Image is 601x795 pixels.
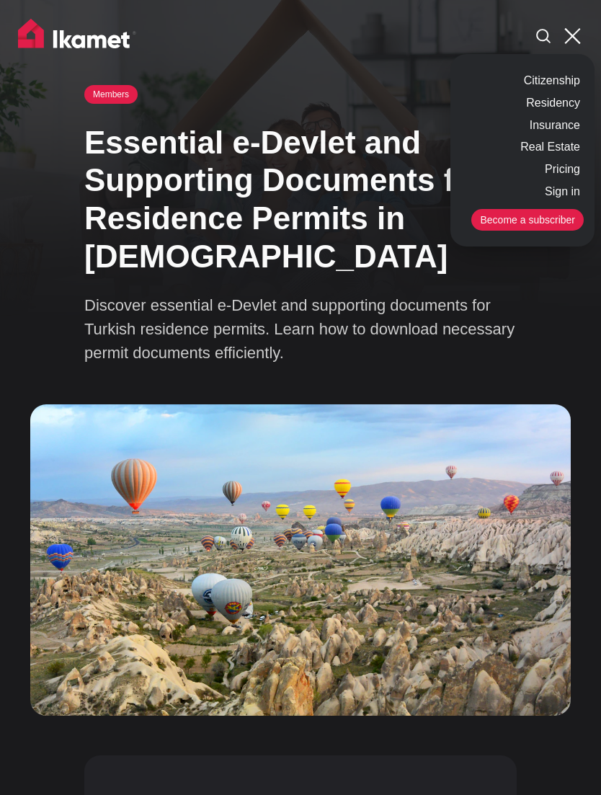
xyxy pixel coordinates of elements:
a: Become a subscriber [471,209,584,231]
a: Pricing [541,159,584,181]
h1: Essential e-Devlet and Supporting Documents for Residence Permits in [DEMOGRAPHIC_DATA] [84,124,517,276]
a: Real Estate [517,136,584,159]
img: Essential e-Devlet and Supporting Documents for Residence Permits in Turkey [30,404,571,716]
a: Sign in [541,181,584,203]
p: Discover essential e-Devlet and supporting documents for Turkish residence permits. Learn how to ... [84,293,517,365]
small: Members [84,85,138,104]
img: Ikamet home [18,19,136,55]
a: Insurance [526,115,584,137]
a: Citizenship [520,70,584,92]
a: Residency [522,92,584,115]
